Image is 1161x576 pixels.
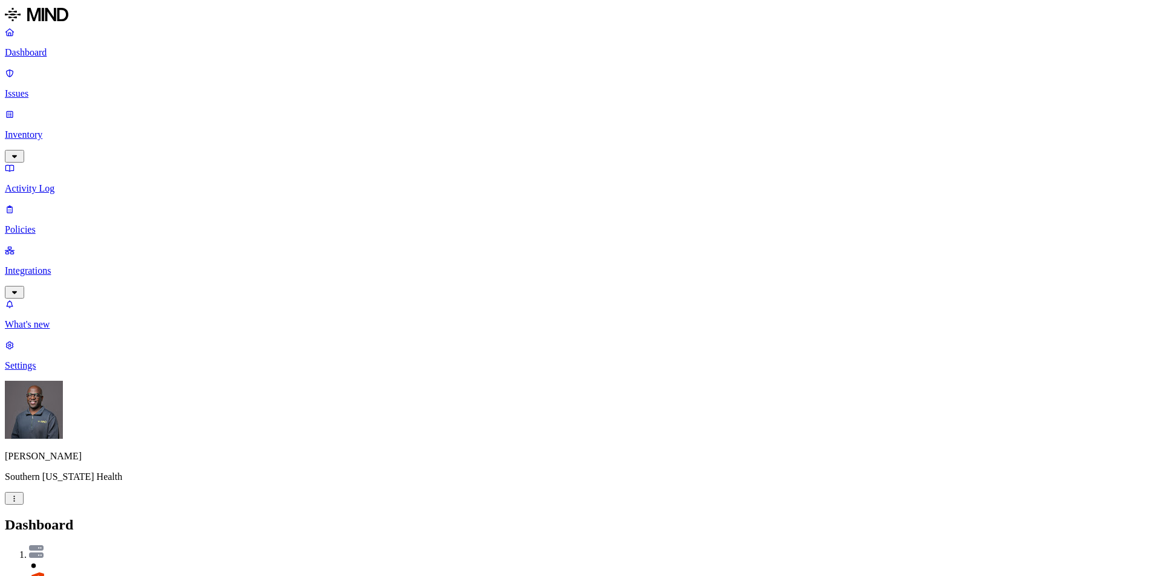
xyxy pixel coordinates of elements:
a: MIND [5,5,1156,27]
p: What's new [5,319,1156,330]
p: Issues [5,88,1156,99]
a: Integrations [5,245,1156,297]
p: Activity Log [5,183,1156,194]
a: Policies [5,204,1156,235]
a: Inventory [5,109,1156,161]
a: Settings [5,340,1156,371]
img: MIND [5,5,68,24]
a: Activity Log [5,163,1156,194]
h2: Dashboard [5,517,1156,533]
img: azure-files.svg [29,545,44,558]
p: Dashboard [5,47,1156,58]
p: Policies [5,224,1156,235]
p: Integrations [5,265,1156,276]
img: Gregory Thomas [5,381,63,439]
p: Inventory [5,129,1156,140]
p: Settings [5,360,1156,371]
a: What's new [5,299,1156,330]
a: Dashboard [5,27,1156,58]
a: Issues [5,68,1156,99]
p: Southern [US_STATE] Health [5,471,1156,482]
